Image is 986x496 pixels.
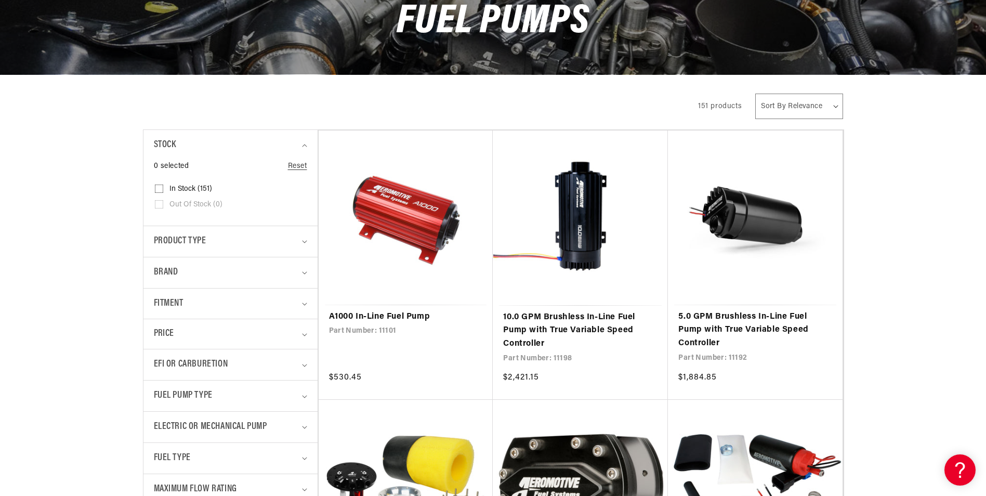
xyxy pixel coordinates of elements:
[678,310,832,350] a: 5.0 GPM Brushless In-Line Fuel Pump with True Variable Speed Controller
[698,102,742,110] span: 151 products
[154,381,307,411] summary: Fuel Pump Type (0 selected)
[154,130,307,161] summary: Stock (0 selected)
[154,349,307,380] summary: EFI or Carburetion (0 selected)
[154,388,213,403] span: Fuel Pump Type
[169,185,212,194] span: In stock (151)
[288,161,307,172] a: Reset
[154,161,189,172] span: 0 selected
[154,412,307,442] summary: Electric or Mechanical Pump (0 selected)
[154,257,307,288] summary: Brand (0 selected)
[154,138,176,153] span: Stock
[154,234,206,249] span: Product type
[154,357,228,372] span: EFI or Carburetion
[329,310,483,324] a: A1000 In-Line Fuel Pump
[154,443,307,474] summary: Fuel Type (0 selected)
[397,2,589,43] span: Fuel Pumps
[154,451,191,466] span: Fuel Type
[154,319,307,349] summary: Price
[154,265,178,280] span: Brand
[154,289,307,319] summary: Fitment (0 selected)
[154,327,174,341] span: Price
[154,296,183,311] span: Fitment
[503,311,658,351] a: 10.0 GPM Brushless In-Line Fuel Pump with True Variable Speed Controller
[154,420,267,435] span: Electric or Mechanical Pump
[169,200,222,210] span: Out of stock (0)
[154,226,307,257] summary: Product type (0 selected)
